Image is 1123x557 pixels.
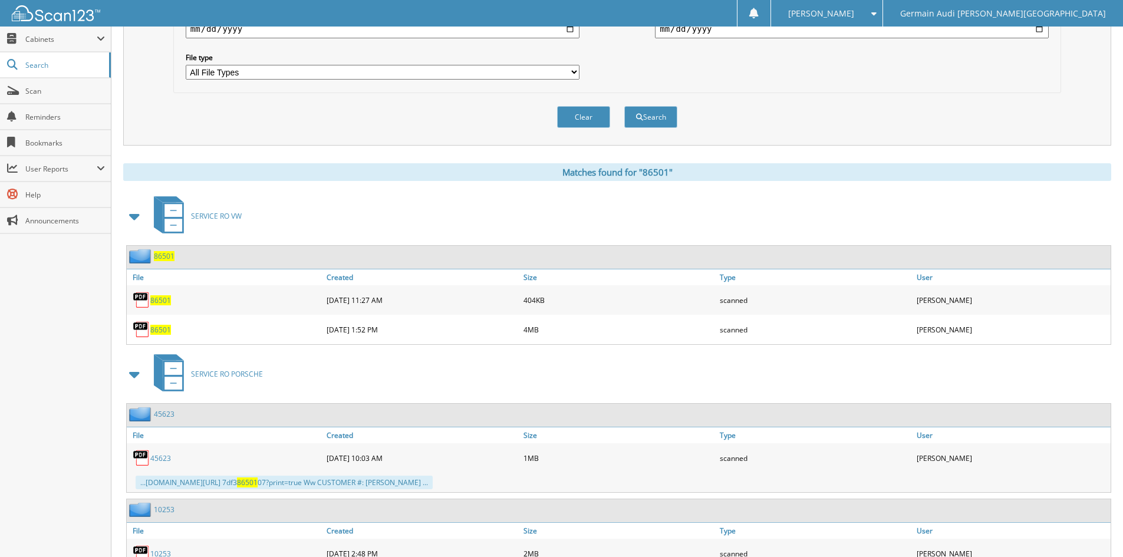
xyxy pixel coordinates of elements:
[521,523,717,539] a: Size
[150,325,171,335] a: 86501
[717,269,914,285] a: Type
[237,477,258,487] span: 86501
[147,351,263,397] a: SERVICE RO PORSCHE
[914,269,1111,285] a: User
[150,453,171,463] a: 45623
[717,523,914,539] a: Type
[324,523,521,539] a: Created
[521,269,717,285] a: Size
[147,193,242,239] a: SERVICE RO VW
[914,446,1111,470] div: [PERSON_NAME]
[25,164,97,174] span: User Reports
[717,446,914,470] div: scanned
[186,52,579,62] label: File type
[186,19,579,38] input: start
[129,502,154,517] img: folder2.png
[154,505,174,515] a: 10253
[717,427,914,443] a: Type
[12,5,100,21] img: scan123-logo-white.svg
[154,409,174,419] a: 45623
[521,288,717,312] div: 404KB
[521,446,717,470] div: 1MB
[127,523,324,539] a: File
[914,427,1111,443] a: User
[25,86,105,96] span: Scan
[136,476,433,489] div: ...[DOMAIN_NAME][URL] 7df3 07?print=true Ww CUSTOMER #: [PERSON_NAME] ...
[25,138,105,148] span: Bookmarks
[129,407,154,421] img: folder2.png
[133,291,150,309] img: PDF.png
[717,288,914,312] div: scanned
[133,321,150,338] img: PDF.png
[127,269,324,285] a: File
[25,190,105,200] span: Help
[655,19,1049,38] input: end
[154,251,174,261] a: 86501
[150,295,171,305] a: 86501
[25,112,105,122] span: Reminders
[324,427,521,443] a: Created
[624,106,677,128] button: Search
[324,318,521,341] div: [DATE] 1:52 PM
[127,427,324,443] a: File
[123,163,1111,181] div: Matches found for "86501"
[914,288,1111,312] div: [PERSON_NAME]
[788,10,854,17] span: [PERSON_NAME]
[914,523,1111,539] a: User
[557,106,610,128] button: Clear
[191,369,263,379] span: SERVICE RO PORSCHE
[914,318,1111,341] div: [PERSON_NAME]
[191,211,242,221] span: SERVICE RO VW
[133,449,150,467] img: PDF.png
[521,318,717,341] div: 4MB
[324,446,521,470] div: [DATE] 10:03 AM
[25,34,97,44] span: Cabinets
[324,288,521,312] div: [DATE] 11:27 AM
[900,10,1106,17] span: Germain Audi [PERSON_NAME][GEOGRAPHIC_DATA]
[25,216,105,226] span: Announcements
[25,60,103,70] span: Search
[521,427,717,443] a: Size
[129,249,154,263] img: folder2.png
[717,318,914,341] div: scanned
[324,269,521,285] a: Created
